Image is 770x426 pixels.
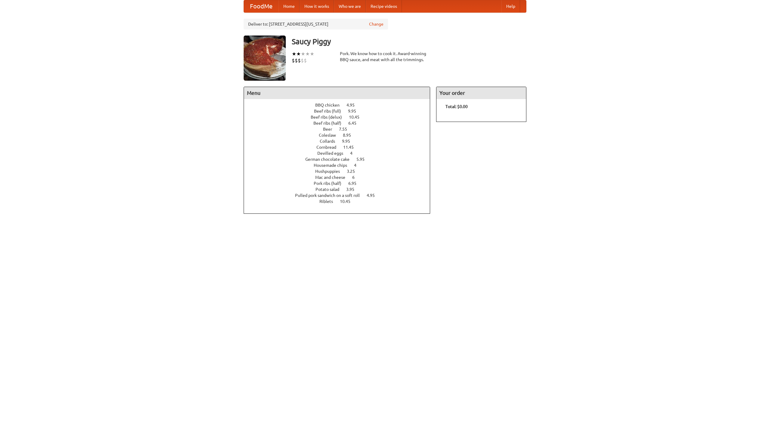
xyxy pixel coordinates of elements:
a: German chocolate cake 5.95 [305,157,376,162]
li: $ [292,57,295,64]
a: Hushpuppies 3.25 [315,169,366,174]
span: Beef ribs (half) [313,121,347,126]
a: Beer 7.55 [323,127,358,132]
div: Pork. We know how to cook it. Award-winning BBQ sauce, and meat with all the trimmings. [340,51,430,63]
span: 4.95 [367,193,381,198]
a: Beef ribs (full) 9.95 [314,109,367,113]
span: 8.95 [343,133,357,138]
a: Riblets 10.45 [319,199,362,204]
div: Deliver to: [STREET_ADDRESS][US_STATE] [244,19,388,30]
span: Cornbread [316,145,342,150]
li: $ [298,57,301,64]
a: BBQ chicken 4.95 [315,103,366,107]
span: 10.45 [340,199,356,204]
span: 6.45 [348,121,362,126]
a: Potato salad 3.95 [316,187,365,192]
span: 3.95 [346,187,360,192]
li: ★ [310,51,314,57]
a: Beef ribs (half) 6.45 [313,121,368,126]
li: $ [301,57,304,64]
li: ★ [305,51,310,57]
a: Home [279,0,300,12]
li: $ [295,57,298,64]
a: Devilled eggs 4 [317,151,364,156]
span: 10.45 [349,115,365,120]
span: 6.95 [348,181,362,186]
span: Coleslaw [319,133,342,138]
a: Coleslaw 8.95 [319,133,362,138]
li: ★ [296,51,301,57]
span: 9.95 [342,139,356,144]
img: angular.jpg [244,36,286,81]
a: Pork ribs (half) 6.95 [314,181,368,186]
span: Housemade chips [314,163,353,168]
span: Hushpuppies [315,169,346,174]
span: Beer [323,127,338,132]
span: Beef ribs (full) [314,109,347,113]
a: Collards 9.95 [320,139,361,144]
a: FoodMe [244,0,279,12]
span: Devilled eggs [317,151,349,156]
a: Beef ribs (delux) 10.45 [311,115,371,120]
span: 7.55 [339,127,353,132]
span: German chocolate cake [305,157,356,162]
span: 4 [354,163,362,168]
span: 9.95 [348,109,362,113]
span: Beef ribs (delux) [311,115,348,120]
span: Mac and cheese [315,175,351,180]
li: ★ [301,51,305,57]
span: Riblets [319,199,339,204]
span: Potato salad [316,187,345,192]
b: Total: $0.00 [445,104,468,109]
a: Recipe videos [366,0,402,12]
a: Change [369,21,383,27]
li: ★ [292,51,296,57]
h4: Your order [436,87,526,99]
span: 5.95 [356,157,371,162]
span: Collards [320,139,341,144]
li: $ [304,57,307,64]
a: How it works [300,0,334,12]
a: Who we are [334,0,366,12]
span: Pulled pork sandwich on a soft roll [295,193,366,198]
a: Housemade chips 4 [314,163,368,168]
span: 4.95 [346,103,361,107]
a: Mac and cheese 6 [315,175,366,180]
span: 4 [350,151,359,156]
h3: Saucy Piggy [292,36,526,48]
a: Help [501,0,520,12]
h4: Menu [244,87,430,99]
span: BBQ chicken [315,103,346,107]
a: Pulled pork sandwich on a soft roll 4.95 [295,193,386,198]
span: 3.25 [347,169,361,174]
span: 6 [352,175,361,180]
span: 11.45 [343,145,360,150]
span: Pork ribs (half) [314,181,347,186]
a: Cornbread 11.45 [316,145,365,150]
